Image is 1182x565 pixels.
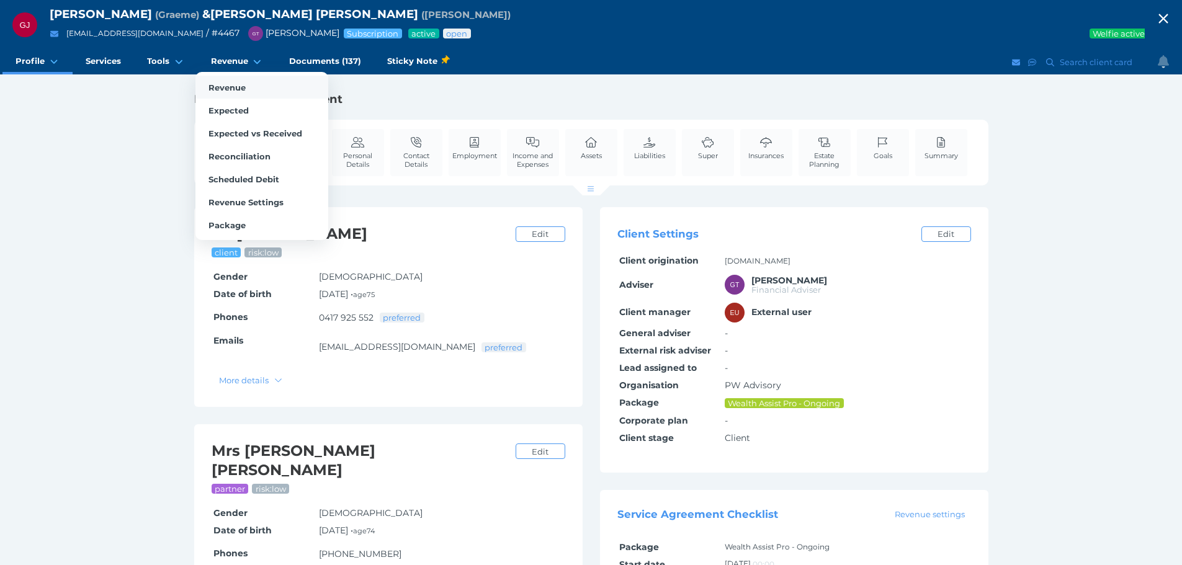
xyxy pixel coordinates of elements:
[449,129,500,167] a: Employment
[319,288,375,300] span: [DATE] •
[393,151,439,169] span: Contact Details
[252,31,259,37] span: GT
[319,525,375,536] span: [DATE] •
[213,525,272,536] span: Date of birth
[2,50,73,74] a: Profile
[516,443,565,459] a: Edit
[208,197,284,207] span: Revenue Settings
[213,271,248,282] span: Gender
[871,129,895,167] a: Goals
[751,285,821,295] span: Financial Adviser
[213,311,248,323] span: Phones
[208,174,279,184] span: Scheduled Debit
[194,92,988,107] h1: Details and Management
[730,281,740,288] span: GT
[725,327,728,339] span: -
[332,129,384,176] a: Personal Details
[619,279,653,290] span: Adviser
[745,129,787,167] a: Insurances
[147,56,169,66] span: Tools
[242,27,339,38] span: [PERSON_NAME]
[619,255,699,266] span: Client origination
[727,398,841,408] span: Wealth Assist Pro - Ongoing
[725,345,728,356] span: -
[213,288,272,300] span: Date of birth
[387,55,449,68] span: Sticky Note
[619,327,691,339] span: General adviser
[16,56,45,66] span: Profile
[725,415,728,426] span: -
[212,225,509,244] h2: Mr [PERSON_NAME]
[353,527,375,535] small: age 74
[617,228,699,241] span: Client Settings
[725,303,745,323] div: External user
[214,247,239,257] span: client
[195,76,328,99] a: Revenue
[213,372,289,388] button: More details
[353,290,375,299] small: age 75
[751,275,827,286] span: Grant Teakle
[619,397,659,408] span: Package
[921,226,971,242] a: Edit
[47,26,62,42] button: Email
[421,9,511,20] span: Preferred name
[411,29,437,38] span: Service package status: Active service agreement in place
[445,29,468,38] span: Advice status: Review not yet booked in
[208,151,271,161] span: Reconciliation
[208,82,246,92] span: Revenue
[86,56,121,66] span: Services
[208,105,249,115] span: Expected
[799,129,851,176] a: Estate Planning
[202,7,418,21] span: & [PERSON_NAME] [PERSON_NAME]
[155,9,199,20] span: Preferred name
[932,229,959,239] span: Edit
[195,122,328,145] a: Expected vs Received
[50,7,152,21] span: [PERSON_NAME]
[195,190,328,213] a: Revenue Settings
[725,362,728,373] span: -
[214,484,246,494] span: partner
[619,362,697,373] span: Lead assigned to
[1010,55,1023,70] button: Email
[276,50,374,74] a: Documents (137)
[12,12,37,37] div: Graeme Jacques
[631,129,668,167] a: Liabilities
[214,375,272,385] span: More details
[1026,55,1039,70] button: SMS
[619,415,688,426] span: Corporate plan
[510,151,556,169] span: Income and Expenses
[73,50,134,74] a: Services
[484,342,524,352] span: preferred
[208,128,302,138] span: Expected vs Received
[507,129,559,176] a: Income and Expenses
[335,151,381,169] span: Personal Details
[452,151,497,160] span: Employment
[725,380,781,391] span: PW Advisory
[889,509,970,519] span: Revenue settings
[213,335,243,346] span: Emails
[581,151,602,160] span: Assets
[248,26,263,41] div: Grant Teakle
[195,167,328,190] a: Scheduled Debit
[526,447,553,456] span: Edit
[698,151,718,160] span: Super
[346,29,400,38] span: Subscription
[195,213,328,236] a: Package
[1092,29,1146,38] span: Welfie active
[213,548,248,559] span: Phones
[619,380,679,391] span: Organisation
[198,50,276,74] a: Revenue
[619,541,659,553] span: Package
[723,538,971,556] td: Wealth Assist Pro - Ongoing
[619,306,691,318] span: Client manager
[619,345,711,356] span: External risk adviser
[319,548,401,559] a: [PHONE_NUMBER]
[248,247,280,257] span: risk: low
[578,129,605,167] a: Assets
[195,145,328,167] a: Reconciliation
[206,27,240,38] span: / # 4467
[751,306,812,318] span: External user
[874,151,892,160] span: Goals
[382,313,422,323] span: preferred
[19,20,30,30] span: GJ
